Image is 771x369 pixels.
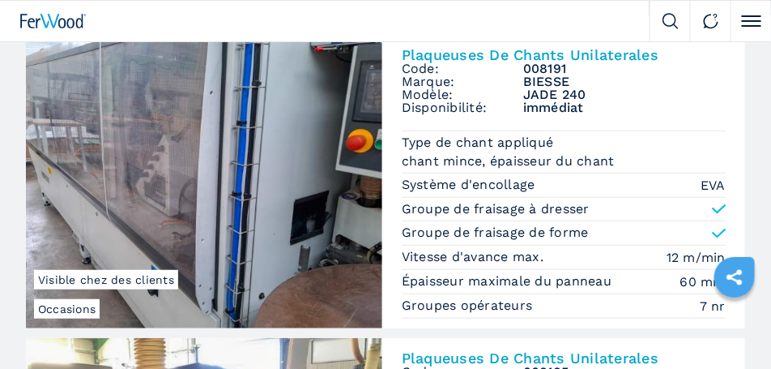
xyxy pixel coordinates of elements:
[703,13,719,29] img: Contact us
[662,13,679,29] img: Search
[402,152,726,170] em: chant mince, épaisseur du chant
[402,176,539,194] p: Système d'encollage
[700,297,726,315] em: 7 nr
[714,257,755,298] a: sharethis
[402,297,537,315] p: Groupes opérateurs
[402,62,523,75] span: Code:
[26,35,745,328] a: Plaqueuses De Chants Unilaterales BIESSE JADE 240OccasionsVisible chez des clientsPlaqueuses De C...
[402,351,726,366] h2: Plaqueuses De Chants Unilaterales
[523,62,726,75] h3: 008191
[402,272,616,290] p: Épaisseur maximale du panneau
[402,134,558,152] p: Type de chant appliqué
[667,248,726,267] em: 12 m/min
[402,224,589,242] p: Groupe de fraisage de forme
[680,272,726,291] em: 60 mm
[26,35,382,328] img: Plaqueuses De Chants Unilaterales BIESSE JADE 240
[731,1,771,41] button: Click to toggle menu
[402,248,548,266] p: Vitesse d'avance max.
[402,101,523,114] span: Disponibilité:
[402,75,523,88] span: Marque:
[523,101,726,114] span: immédiat
[402,200,590,218] p: Groupe de fraisage à dresser
[34,299,100,319] span: Occasions
[702,296,759,357] iframe: Chat
[20,14,87,28] img: Ferwood
[402,88,523,101] span: Modèle:
[523,88,726,101] h3: JADE 240
[402,48,726,62] h2: Plaqueuses De Chants Unilaterales
[701,176,726,195] em: EVA
[523,75,726,88] h3: BIESSE
[34,270,178,290] span: Visible chez des clients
